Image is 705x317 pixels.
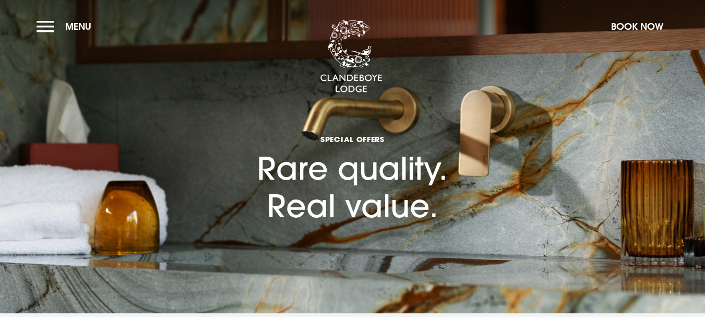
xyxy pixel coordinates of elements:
[606,15,668,38] button: Book Now
[65,20,91,32] span: Menu
[320,20,383,93] img: Clandeboye Lodge
[257,94,448,224] h1: Rare quality. Real value.
[257,134,448,144] span: Special Offers
[37,15,97,38] button: Menu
